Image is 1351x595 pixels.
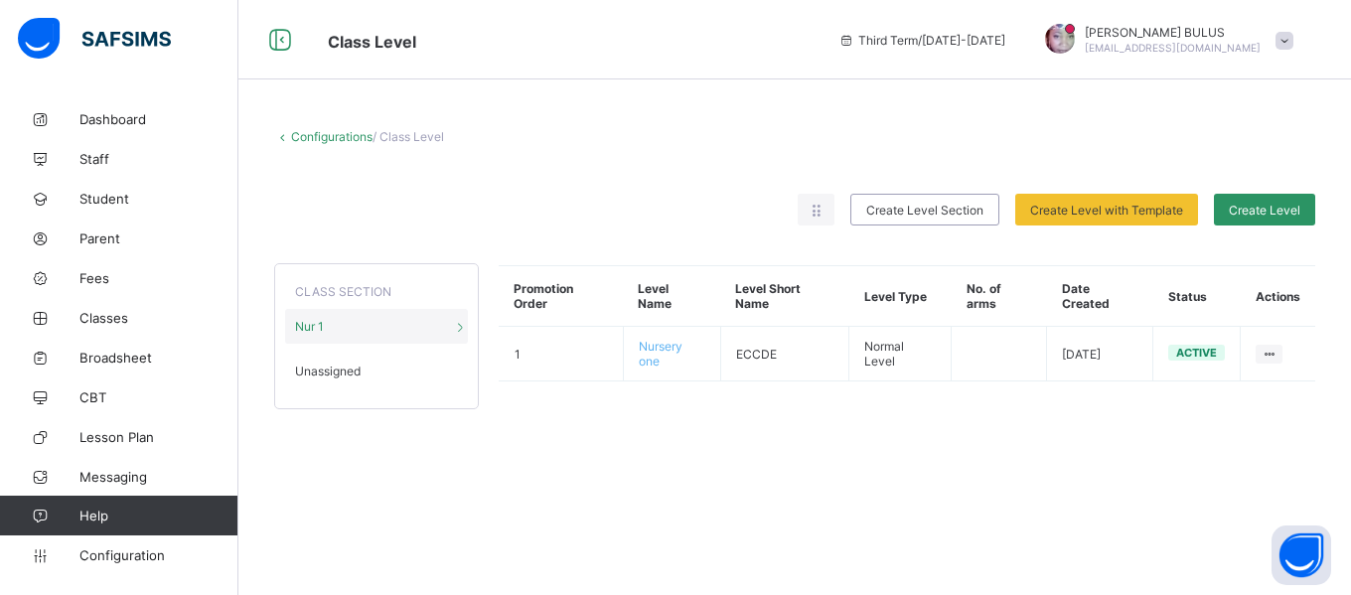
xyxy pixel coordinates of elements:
span: Student [79,191,238,207]
span: [EMAIL_ADDRESS][DOMAIN_NAME] [1085,42,1261,54]
span: Unassigned [295,364,361,378]
span: active [1176,346,1217,360]
td: [DATE] [1047,327,1153,381]
td: Normal Level [849,327,952,381]
span: Dashboard [79,111,238,127]
span: Help [79,508,237,523]
th: No. of arms [952,266,1047,327]
span: / Class Level [373,129,444,144]
span: Broadsheet [79,350,238,366]
td: 1 [499,327,623,381]
a: Configurations [291,129,373,144]
span: CLASS SECTION [295,284,391,299]
button: Open asap [1272,525,1331,585]
span: Staff [79,151,238,167]
th: Level Type [849,266,952,327]
span: Class Level [328,32,416,52]
th: Level Name [623,266,720,327]
span: Parent [79,230,238,246]
span: [PERSON_NAME] BULUS [1085,25,1261,40]
span: Classes [79,310,238,326]
td: ECCDE [720,327,849,381]
span: Lesson Plan [79,429,238,445]
div: AUGUSTINABULUS [1025,24,1303,57]
span: Create Level with Template [1030,203,1183,218]
span: Messaging [79,469,238,485]
span: Create Level [1229,203,1300,218]
span: session/term information [838,33,1005,48]
span: Fees [79,270,238,286]
span: Nursery one [639,339,682,369]
img: safsims [18,18,171,60]
span: Nur 1 [295,319,324,334]
th: Date Created [1047,266,1153,327]
th: Actions [1241,266,1315,327]
span: Configuration [79,547,237,563]
span: Create Level Section [866,203,983,218]
th: Status [1153,266,1241,327]
th: Level Short Name [720,266,849,327]
span: CBT [79,389,238,405]
th: Promotion Order [499,266,623,327]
